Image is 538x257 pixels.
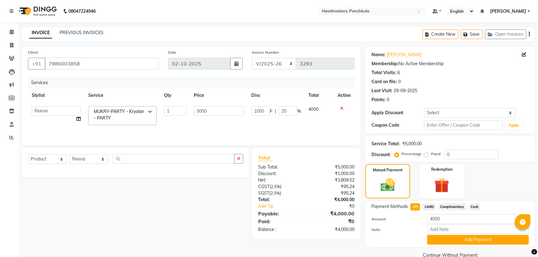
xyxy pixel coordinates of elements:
[469,203,481,210] span: Cash
[410,203,420,210] span: UPI
[315,203,359,210] div: ₹0
[485,29,526,39] button: Open Invoices
[253,170,306,177] div: Discount:
[308,106,318,112] span: 4000
[490,8,526,15] span: [PERSON_NAME]
[29,27,52,38] a: INVOICE
[372,141,400,147] div: Service Total:
[297,108,301,115] span: %
[113,154,235,164] input: Search or Scan
[248,88,305,102] th: Disc
[253,183,306,190] div: ( )
[258,190,269,196] span: SGST
[431,151,440,157] label: Fixed
[16,2,58,20] img: logo
[427,214,529,224] input: Amount
[422,29,458,39] button: Create New
[373,167,403,173] label: Manual Payment
[387,97,389,103] div: 0
[253,164,306,170] div: Sub Total:
[372,97,385,103] div: Points:
[253,210,306,217] div: Payable:
[398,79,401,85] div: 0
[160,88,190,102] th: Qty
[367,216,422,222] label: Amount:
[270,108,272,115] span: F
[397,70,400,76] div: 6
[372,122,424,128] div: Coupon Code
[372,203,408,210] span: Payment Methods
[372,61,399,67] div: Membership:
[28,88,84,102] th: Stylist
[306,190,359,196] div: ₹95.24
[271,184,280,189] span: 2.5%
[461,29,482,39] button: Save
[376,177,399,193] img: _cash.svg
[94,109,144,121] span: MUKRY-PARTY - Kryolan - PARTY
[258,184,270,189] span: CGST
[305,88,334,102] th: Total
[306,164,359,170] div: ₹5,000.00
[28,50,38,55] label: Client
[402,151,422,157] label: Percentage
[306,183,359,190] div: ₹95.24
[306,226,359,233] div: ₹4,000.00
[271,191,280,196] span: 2.5%
[306,218,359,225] div: ₹0
[431,167,453,172] label: Redemption
[306,210,359,217] div: ₹4,000.00
[372,79,397,85] div: Card on file:
[427,224,529,234] input: Add Note
[29,77,359,88] div: Services
[253,218,306,225] div: Paid:
[372,52,385,58] div: Name:
[68,2,96,20] b: 08047224946
[258,155,272,161] span: Total
[253,203,315,210] a: Add Tip
[306,177,359,183] div: ₹3,809.52
[427,235,529,245] button: Add Payment
[28,58,45,70] button: +91
[60,30,103,35] a: PREVIOUS INVOICES
[505,121,523,130] button: Apply
[84,88,160,102] th: Service
[367,227,422,232] label: Note:
[111,115,114,121] a: x
[438,203,466,210] span: Complimentary
[168,50,176,55] label: Date
[253,177,306,183] div: Net:
[372,61,529,67] div: No Active Membership
[252,50,279,55] label: Invoice Number
[394,88,417,94] div: 29-09-2025
[372,70,396,76] div: Total Visits:
[253,190,306,196] div: ( )
[372,88,392,94] div: Last Visit:
[253,196,306,203] div: Total:
[387,52,422,58] a: [PERSON_NAME]
[372,110,424,116] div: Apply Discount
[430,176,454,195] img: _gift.svg
[253,226,306,233] div: Balance :
[424,120,503,130] input: Enter Offer / Coupon Code
[190,88,248,102] th: Price
[422,203,436,210] span: CARD
[334,88,354,102] th: Action
[372,151,391,158] div: Discount:
[306,170,359,177] div: ₹1,000.00
[275,108,276,115] span: |
[402,141,422,147] div: ₹5,000.00
[512,232,532,251] iframe: chat widget
[306,196,359,203] div: ₹4,000.00
[45,58,159,70] input: Search by Name/Mobile/Email/Code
